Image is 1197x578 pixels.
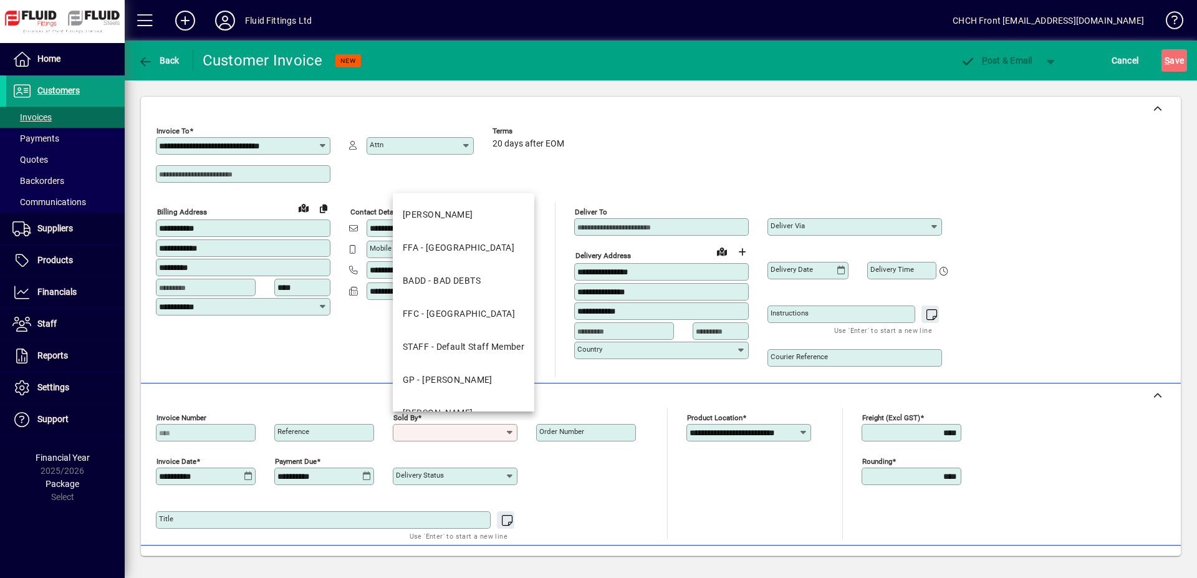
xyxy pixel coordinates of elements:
[245,11,312,31] div: Fluid Fittings Ltd
[862,413,920,422] mat-label: Freight (excl GST)
[6,170,125,191] a: Backorders
[6,44,125,75] a: Home
[687,413,743,422] mat-label: Product location
[37,85,80,95] span: Customers
[6,372,125,403] a: Settings
[135,49,183,72] button: Back
[370,244,392,253] mat-label: Mobile
[771,221,805,230] mat-label: Deliver via
[539,427,584,436] mat-label: Order number
[1096,553,1147,573] span: Product
[1165,51,1184,70] span: ave
[294,198,314,218] a: View on map
[403,307,515,320] div: FFC - [GEOGRAPHIC_DATA]
[37,255,73,265] span: Products
[1165,55,1170,65] span: S
[752,553,816,573] span: Product History
[125,49,193,72] app-page-header-button: Back
[1161,49,1187,72] button: Save
[982,55,988,65] span: P
[393,264,534,297] mat-option: BADD - BAD DEBTS
[410,529,507,543] mat-hint: Use 'Enter' to start a new line
[393,330,534,364] mat-option: STAFF - Default Staff Member
[403,373,493,387] div: GP - [PERSON_NAME]
[393,364,534,397] mat-option: GP - Grant Petersen
[393,198,534,231] mat-option: AG - ADAM
[403,241,514,254] div: FFA - [GEOGRAPHIC_DATA]
[393,297,534,330] mat-option: FFC - Christchurch
[393,413,418,422] mat-label: Sold by
[12,112,52,122] span: Invoices
[1112,51,1139,70] span: Cancel
[37,350,68,360] span: Reports
[870,265,914,274] mat-label: Delivery time
[712,241,732,261] a: View on map
[37,287,77,297] span: Financials
[1108,49,1142,72] button: Cancel
[493,139,564,149] span: 20 days after EOM
[403,274,481,287] div: BADD - BAD DEBTS
[12,155,48,165] span: Quotes
[954,49,1039,72] button: Post & Email
[314,198,334,218] button: Copy to Delivery address
[6,107,125,128] a: Invoices
[277,427,309,436] mat-label: Reference
[156,127,190,135] mat-label: Invoice To
[834,323,932,337] mat-hint: Use 'Enter' to start a new line
[771,265,813,274] mat-label: Delivery date
[156,413,206,422] mat-label: Invoice number
[493,127,567,135] span: Terms
[771,309,809,317] mat-label: Instructions
[340,57,356,65] span: NEW
[393,231,534,264] mat-option: FFA - Auckland
[46,479,79,489] span: Package
[6,149,125,170] a: Quotes
[393,397,534,430] mat-option: JJ - JENI
[37,223,73,233] span: Suppliers
[403,340,524,354] div: STAFF - Default Staff Member
[37,54,60,64] span: Home
[575,208,607,216] mat-label: Deliver To
[37,382,69,392] span: Settings
[37,414,69,424] span: Support
[12,176,64,186] span: Backorders
[6,128,125,149] a: Payments
[6,245,125,276] a: Products
[396,471,444,479] mat-label: Delivery status
[6,309,125,340] a: Staff
[732,242,752,262] button: Choose address
[6,340,125,372] a: Reports
[748,552,821,574] button: Product History
[138,55,180,65] span: Back
[1156,2,1181,43] a: Knowledge Base
[36,453,90,463] span: Financial Year
[403,407,473,420] div: [PERSON_NAME]
[1090,552,1153,574] button: Product
[6,191,125,213] a: Communications
[275,457,317,466] mat-label: Payment due
[862,457,892,466] mat-label: Rounding
[6,213,125,244] a: Suppliers
[205,9,245,32] button: Profile
[203,51,323,70] div: Customer Invoice
[953,11,1144,31] div: CHCH Front [EMAIL_ADDRESS][DOMAIN_NAME]
[771,352,828,361] mat-label: Courier Reference
[12,197,86,207] span: Communications
[37,319,57,329] span: Staff
[577,345,602,354] mat-label: Country
[6,277,125,308] a: Financials
[159,514,173,523] mat-label: Title
[370,140,383,149] mat-label: Attn
[403,208,473,221] div: [PERSON_NAME]
[165,9,205,32] button: Add
[156,457,196,466] mat-label: Invoice date
[12,133,59,143] span: Payments
[6,404,125,435] a: Support
[960,55,1032,65] span: ost & Email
